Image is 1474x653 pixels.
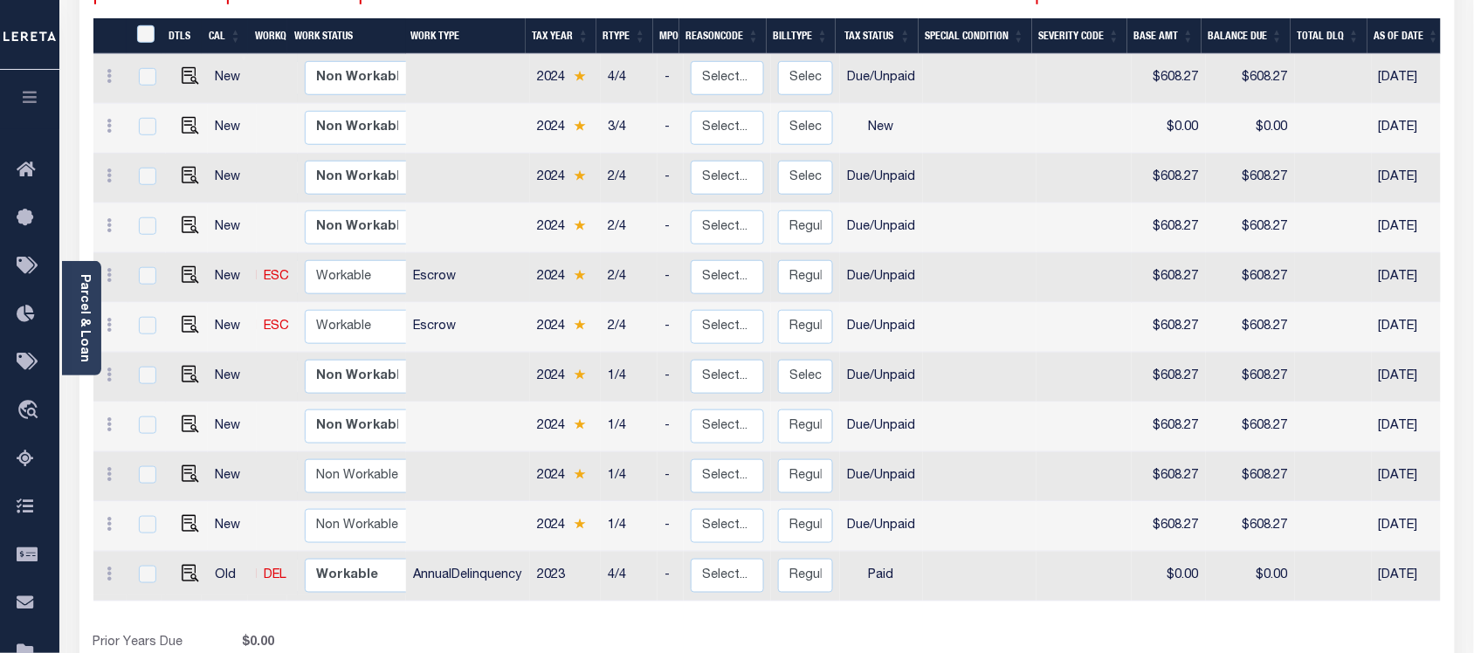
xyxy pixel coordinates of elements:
[658,203,684,253] td: -
[574,419,586,430] img: Star.svg
[574,469,586,480] img: Star.svg
[596,18,653,54] th: RType: activate to sort column ascending
[1372,353,1451,402] td: [DATE]
[767,18,836,54] th: BillType: activate to sort column ascending
[530,402,601,452] td: 2024
[574,369,586,381] img: Star.svg
[840,154,923,203] td: Due/Unpaid
[658,154,684,203] td: -
[264,320,289,333] a: ESC
[530,502,601,552] td: 2024
[530,303,601,353] td: 2024
[1132,203,1206,253] td: $608.27
[601,104,658,154] td: 3/4
[601,203,658,253] td: 2/4
[208,552,257,601] td: Old
[679,18,767,54] th: ReasonCode: activate to sort column ascending
[836,18,919,54] th: Tax Status: activate to sort column ascending
[1206,154,1295,203] td: $608.27
[658,104,684,154] td: -
[1206,303,1295,353] td: $608.27
[1032,18,1127,54] th: Severity Code: activate to sort column ascending
[530,203,601,253] td: 2024
[208,253,257,303] td: New
[1132,552,1206,601] td: $0.00
[1372,203,1451,253] td: [DATE]
[601,253,658,303] td: 2/4
[658,552,684,601] td: -
[1206,253,1295,303] td: $608.27
[1132,452,1206,502] td: $608.27
[601,54,658,104] td: 4/4
[78,274,90,362] a: Parcel & Loan
[1372,452,1451,502] td: [DATE]
[1206,203,1295,253] td: $608.27
[406,253,530,303] td: Escrow
[1202,18,1291,54] th: Balance Due: activate to sort column ascending
[403,18,525,54] th: Work Type
[208,353,257,402] td: New
[1206,353,1295,402] td: $608.27
[658,303,684,353] td: -
[1132,104,1206,154] td: $0.00
[1206,452,1295,502] td: $608.27
[919,18,1032,54] th: Special Condition: activate to sort column ascending
[1132,253,1206,303] td: $608.27
[1132,353,1206,402] td: $608.27
[1291,18,1367,54] th: Total DLQ: activate to sort column ascending
[1367,18,1447,54] th: As of Date: activate to sort column ascending
[1372,104,1451,154] td: [DATE]
[840,502,923,552] td: Due/Unpaid
[530,253,601,303] td: 2024
[530,154,601,203] td: 2024
[530,552,601,601] td: 2023
[658,452,684,502] td: -
[406,552,530,601] td: AnnualDelinquency
[840,104,923,154] td: New
[840,402,923,452] td: Due/Unpaid
[1372,502,1451,552] td: [DATE]
[1372,402,1451,452] td: [DATE]
[574,220,586,231] img: Star.svg
[530,104,601,154] td: 2024
[601,552,658,601] td: 4/4
[658,353,684,402] td: -
[601,353,658,402] td: 1/4
[17,400,45,423] i: travel_explore
[1206,502,1295,552] td: $608.27
[601,303,658,353] td: 2/4
[658,253,684,303] td: -
[574,120,586,132] img: Star.svg
[574,320,586,331] img: Star.svg
[1132,303,1206,353] td: $608.27
[840,353,923,402] td: Due/Unpaid
[1127,18,1202,54] th: Base Amt: activate to sort column ascending
[208,54,257,104] td: New
[208,303,257,353] td: New
[840,303,923,353] td: Due/Unpaid
[574,270,586,281] img: Star.svg
[840,203,923,253] td: Due/Unpaid
[601,154,658,203] td: 2/4
[601,502,658,552] td: 1/4
[208,104,257,154] td: New
[208,502,257,552] td: New
[1372,253,1451,303] td: [DATE]
[530,353,601,402] td: 2024
[840,452,923,502] td: Due/Unpaid
[208,154,257,203] td: New
[658,54,684,104] td: -
[1206,552,1295,601] td: $0.00
[1206,104,1295,154] td: $0.00
[574,519,586,530] img: Star.svg
[1132,502,1206,552] td: $608.27
[127,18,162,54] th: &nbsp;
[215,634,279,653] span: $0.00
[840,253,923,303] td: Due/Unpaid
[208,402,257,452] td: New
[1132,54,1206,104] td: $608.27
[530,452,601,502] td: 2024
[1372,54,1451,104] td: [DATE]
[1372,552,1451,601] td: [DATE]
[406,303,530,353] td: Escrow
